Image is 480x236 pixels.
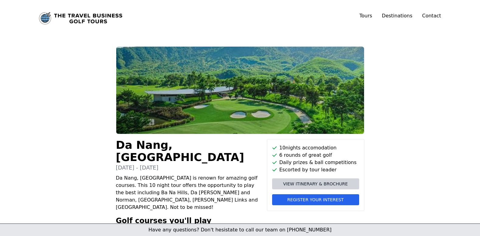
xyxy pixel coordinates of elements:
[39,12,122,24] img: The Travel Business Golf Tours logo
[272,159,359,166] li: Daily prizes & ball competitions
[272,144,359,152] li: 10 nights accomodation
[272,178,359,189] a: View itinerary & brochure
[283,181,348,187] span: View itinerary & brochure
[116,216,364,226] h2: Golf courses you'll play
[359,13,372,19] a: Tours
[382,13,412,19] a: Destinations
[116,139,262,163] h1: Da Nang, [GEOGRAPHIC_DATA]
[272,166,359,173] li: Escorted by tour leader
[422,12,441,20] a: Contact
[287,197,344,203] span: Register your interest
[272,194,359,205] button: Register your interest
[272,152,359,159] li: 6 rounds of great golf
[116,163,262,172] p: [DATE] - [DATE]
[116,174,262,211] p: Da Nang, [GEOGRAPHIC_DATA] is renown for amazing golf courses. This 10 night tour offers the oppo...
[39,12,122,24] a: Link to home page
